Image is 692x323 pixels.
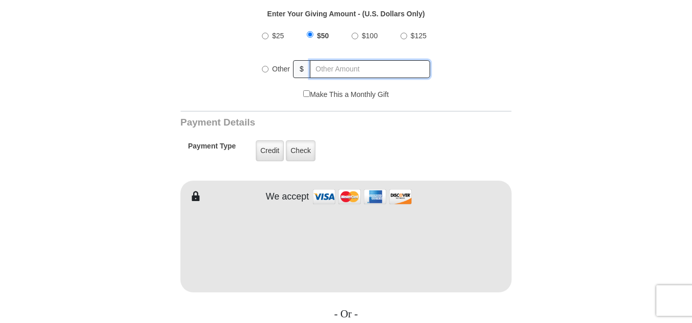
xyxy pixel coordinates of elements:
[266,191,309,203] h4: We accept
[180,308,512,320] h4: - Or -
[272,65,290,73] span: Other
[303,89,389,100] label: Make This a Monthly Gift
[256,140,284,161] label: Credit
[293,60,310,78] span: $
[267,10,424,18] strong: Enter Your Giving Amount - (U.S. Dollars Only)
[362,32,378,40] span: $100
[286,140,315,161] label: Check
[188,142,236,156] h5: Payment Type
[311,186,413,208] img: credit cards accepted
[317,32,329,40] span: $50
[272,32,284,40] span: $25
[411,32,427,40] span: $125
[180,117,440,129] h3: Payment Details
[310,60,430,78] input: Other Amount
[303,90,310,97] input: Make This a Monthly Gift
